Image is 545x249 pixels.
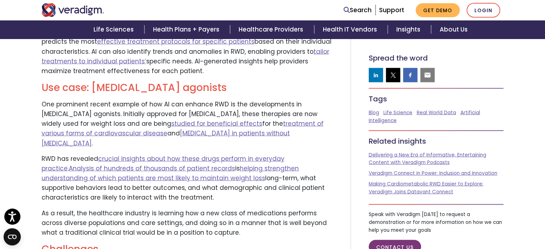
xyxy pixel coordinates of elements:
p: As a result, the healthcare industry is learning how a new class of medications performs across d... [42,209,333,238]
a: Real World Data [417,109,456,116]
button: Open CMP widget [4,228,21,245]
img: facebook sharing button [407,72,414,79]
img: email sharing button [424,72,431,79]
a: Get Demo [416,3,460,17]
h5: Spread the word [369,54,504,62]
a: tailor treatments to individual patients’ [42,47,329,66]
a: Insights [388,20,431,39]
a: Healthcare Providers [230,20,314,39]
a: Login [467,3,500,18]
a: [MEDICAL_DATA] in patients without [MEDICAL_DATA] [42,129,290,147]
a: Life Science [383,109,412,116]
img: twitter sharing button [389,72,397,79]
a: Artificial Intelligence [369,109,480,124]
a: About Us [431,20,476,39]
img: linkedin sharing button [372,72,379,79]
h5: Related insights [369,137,504,145]
a: Analysis of hundreds of thousands of patient records [69,164,235,173]
a: Search [344,5,372,15]
a: Veradigm Connect in Power: Inclusion and Innovation [369,170,497,177]
p: RWD has revealed . is long-term, what supportive behaviors lead to better outcomes, and what demo... [42,154,333,203]
p: Speak with Veradigm [DATE] to request a demonstration or for more information on how we can help ... [369,211,504,234]
h2: Use case: [MEDICAL_DATA] agonists [42,82,333,94]
a: effective treatment protocols for specific patients [97,37,254,46]
p: One prominent recent example of how AI can enhance RWD is the developments in [MEDICAL_DATA] agon... [42,100,333,148]
a: Support [379,6,404,14]
a: Life Sciences [85,20,144,39]
h5: Tags [369,95,504,103]
p: AI analysis of large real-world datasets is also used to power “precision medicine,” where AI pre... [42,27,333,76]
img: Veradigm logo [42,3,104,17]
a: Health Plans + Payers [144,20,230,39]
a: Blog [369,109,379,116]
a: Making Cardiometabolic RWD Easier to Explore: Veradigm Joins Datavant Connect [369,181,483,195]
a: studied for beneficial effects [171,119,262,128]
a: Delivering a New Era of Informative, Entertaining Content with Veradigm Podcasts [369,152,486,166]
a: crucial insights about how these drugs perform in everyday practice [42,154,285,173]
a: Health IT Vendors [314,20,388,39]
